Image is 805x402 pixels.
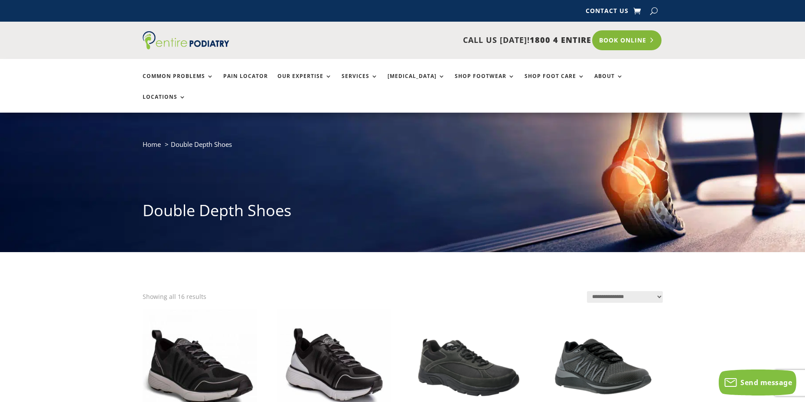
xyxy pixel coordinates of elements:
a: Shop Foot Care [525,73,585,92]
p: Showing all 16 results [143,291,206,302]
select: Shop order [587,291,663,303]
a: Our Expertise [277,73,332,92]
a: Home [143,140,161,149]
a: Contact Us [586,8,629,17]
a: Services [342,73,378,92]
a: Entire Podiatry [143,42,229,51]
span: 1800 4 ENTIRE [530,35,591,45]
a: About [594,73,623,92]
a: Shop Footwear [455,73,515,92]
a: Locations [143,94,186,113]
p: CALL US [DATE]! [263,35,591,46]
a: Book Online [592,30,662,50]
a: Pain Locator [223,73,268,92]
img: logo (1) [143,31,229,49]
button: Send message [719,370,796,396]
nav: breadcrumb [143,139,663,156]
h1: Double Depth Shoes [143,200,663,226]
span: Double Depth Shoes [171,140,232,149]
a: [MEDICAL_DATA] [388,73,445,92]
a: Common Problems [143,73,214,92]
span: Send message [740,378,792,387]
